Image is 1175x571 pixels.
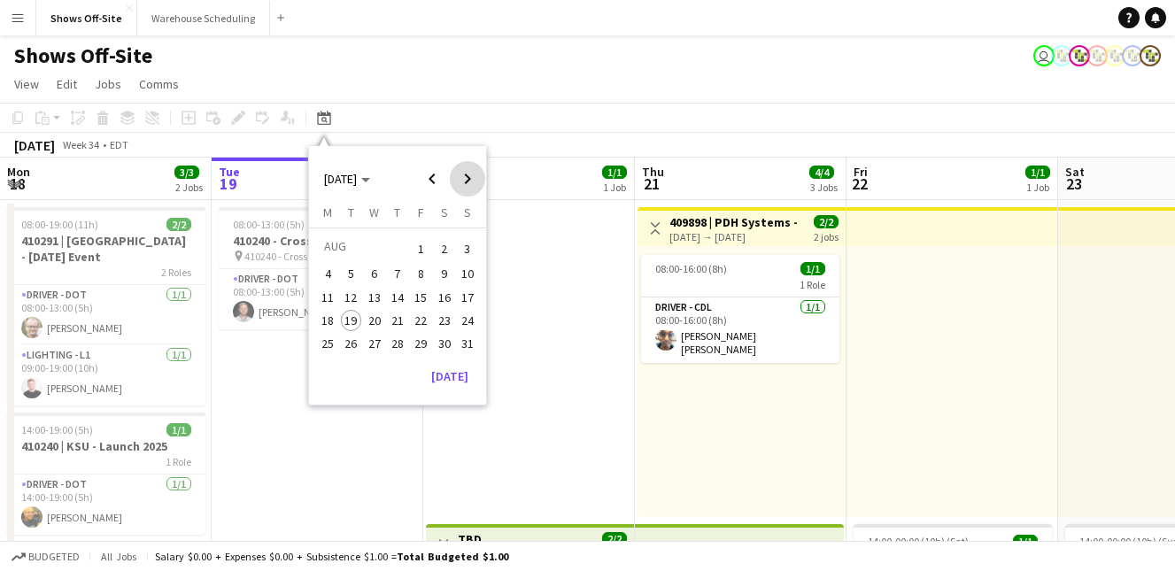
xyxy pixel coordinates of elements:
app-job-card: 14:00-19:00 (5h)1/1410240 | KSU - Launch 20251 RoleDriver - DOT1/114:00-19:00 (5h)[PERSON_NAME] [7,413,205,535]
button: 28-08-2025 [386,332,409,355]
span: Thu [642,164,664,180]
span: 11 [317,287,338,308]
span: 5 [341,264,362,285]
span: M [323,204,332,220]
button: 14-08-2025 [386,286,409,309]
div: EDT [110,138,128,151]
span: 1 [410,236,431,261]
app-user-avatar: Labor Coordinator [1069,45,1090,66]
app-user-avatar: Labor Coordinator [1122,45,1143,66]
span: 6 [364,264,385,285]
span: 22 [851,174,868,194]
button: 27-08-2025 [363,332,386,355]
span: 16 [434,287,455,308]
h3: 410291 | [GEOGRAPHIC_DATA] - [DATE] Event [7,233,205,265]
span: 1 Role [166,455,191,468]
a: View [7,73,46,96]
button: 11-08-2025 [316,286,339,309]
span: 17 [457,287,478,308]
span: 25 [317,333,338,354]
span: 9 [434,264,455,285]
span: 12 [341,287,362,308]
button: Previous month [414,161,450,197]
span: 2/2 [602,532,627,545]
span: 2/2 [166,218,191,231]
div: 08:00-16:00 (8h)1/11 RoleDriver - CDL1/108:00-16:00 (8h)[PERSON_NAME] [PERSON_NAME] [641,255,839,363]
button: 10-08-2025 [456,262,479,285]
app-user-avatar: Labor Coordinator [1140,45,1161,66]
span: Edit [57,76,77,92]
span: 13 [364,287,385,308]
app-user-avatar: Labor Coordinator [1086,45,1108,66]
button: 20-08-2025 [363,309,386,332]
button: 23-08-2025 [432,309,455,332]
a: Comms [132,73,186,96]
span: T [394,204,400,220]
span: 18 [317,310,338,331]
span: 4 [317,264,338,285]
span: 22 [410,310,431,331]
app-card-role: Driver - DOT1/108:00-13:00 (5h)[PERSON_NAME] [7,285,205,345]
span: 1/1 [1013,535,1038,548]
span: Sat [1065,164,1085,180]
button: Warehouse Scheduling [137,1,270,35]
span: 4/4 [809,166,834,179]
span: 23 [1063,174,1085,194]
span: Fri [854,164,868,180]
span: W [369,204,379,220]
span: T [348,204,354,220]
span: 410240 - Cross Rentals [244,250,343,263]
a: Jobs [88,73,128,96]
span: 18 [4,174,30,194]
app-card-role: Driver - CDL1/108:00-16:00 (8h)[PERSON_NAME] [PERSON_NAME] [641,297,839,363]
button: 12-08-2025 [339,286,362,309]
button: 26-08-2025 [339,332,362,355]
span: S [441,204,448,220]
button: 08-08-2025 [409,262,432,285]
div: [DATE] [14,136,55,154]
span: 1/1 [166,423,191,436]
span: Tue [219,164,240,180]
button: 05-08-2025 [339,262,362,285]
span: 10 [457,264,478,285]
button: 22-08-2025 [409,309,432,332]
button: 07-08-2025 [386,262,409,285]
span: 23 [434,310,455,331]
span: 2 [434,236,455,261]
h3: 409898 | PDH Systems - Rock the Smokies 2025 [669,214,801,230]
span: 1 Role [800,278,825,291]
button: 18-08-2025 [316,309,339,332]
span: 15 [410,287,431,308]
span: Total Budgeted $1.00 [397,550,508,563]
a: Edit [50,73,84,96]
h3: TBD [458,531,534,547]
button: Budgeted [9,547,82,567]
button: Choose month and year [317,163,377,195]
div: [DATE] → [DATE] [669,230,801,243]
button: 04-08-2025 [316,262,339,285]
span: 30 [434,333,455,354]
span: 19 [216,174,240,194]
app-card-role: Lighting - L11/109:00-19:00 (10h)[PERSON_NAME] [7,345,205,405]
span: Week 34 [58,138,103,151]
div: 2 Jobs [175,181,203,194]
button: [DATE] [424,362,475,390]
span: 26 [341,333,362,354]
span: 3 [457,236,478,261]
div: 3 Jobs [810,181,838,194]
span: [DATE] [324,171,357,187]
button: 21-08-2025 [386,309,409,332]
app-job-card: 08:00-13:00 (5h)1/1410240 - Cross Rentals 410240 - Cross Rentals1 RoleDriver - DOT1/108:00-13:00 ... [219,207,417,329]
span: View [14,76,39,92]
span: 08:00-13:00 (5h) [233,218,305,231]
button: 29-08-2025 [409,332,432,355]
div: 1 Job [1026,181,1049,194]
span: Jobs [95,76,121,92]
span: 3/3 [174,166,199,179]
button: 19-08-2025 [339,309,362,332]
span: 2 Roles [161,266,191,279]
div: Salary $0.00 + Expenses $0.00 + Subsistence $1.00 = [155,550,508,563]
span: 14 [387,287,408,308]
app-job-card: 08:00-19:00 (11h)2/2410291 | [GEOGRAPHIC_DATA] - [DATE] Event2 RolesDriver - DOT1/108:00-13:00 (5... [7,207,205,405]
span: F [418,204,424,220]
